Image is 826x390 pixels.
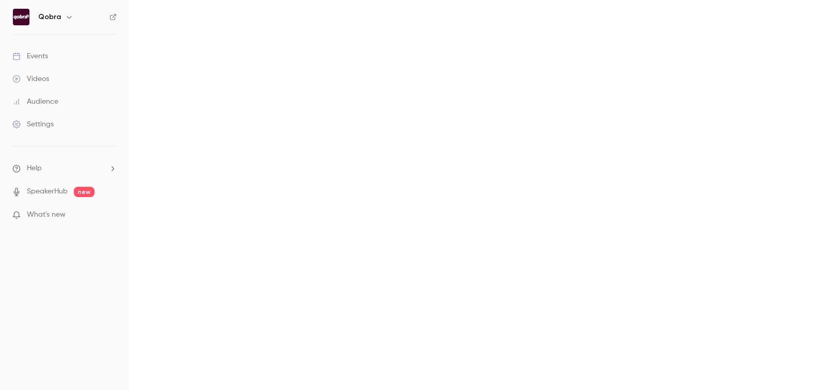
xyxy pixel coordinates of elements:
div: Settings [12,119,54,129]
div: Audience [12,96,58,107]
span: new [74,187,94,197]
a: SpeakerHub [27,186,68,197]
div: Videos [12,74,49,84]
div: Events [12,51,48,61]
span: Help [27,163,42,174]
li: help-dropdown-opener [12,163,117,174]
h6: Qobra [38,12,61,22]
span: What's new [27,209,66,220]
img: Qobra [13,9,29,25]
